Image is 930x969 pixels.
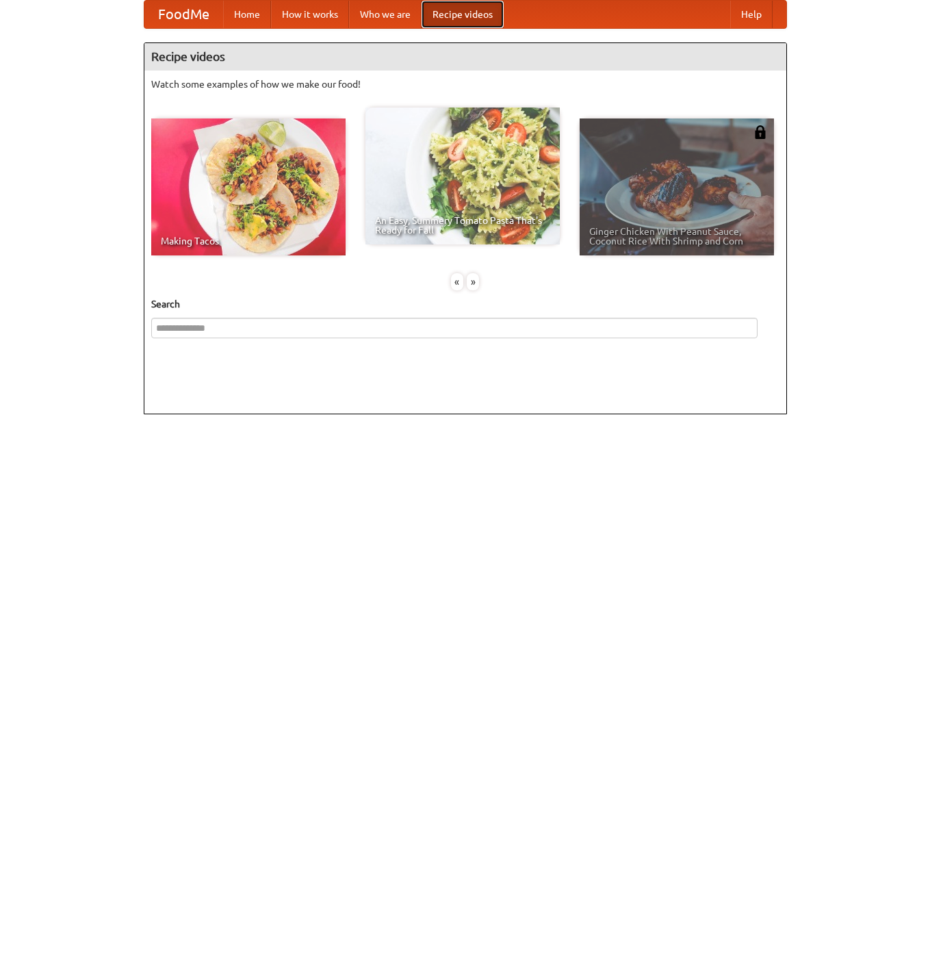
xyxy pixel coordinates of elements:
a: An Easy, Summery Tomato Pasta That's Ready for Fall [365,108,560,244]
p: Watch some examples of how we make our food! [151,77,779,91]
a: Home [223,1,271,28]
span: Making Tacos [161,236,336,246]
a: Making Tacos [151,118,346,255]
a: Who we are [349,1,422,28]
h5: Search [151,297,779,311]
img: 483408.png [753,125,767,139]
span: An Easy, Summery Tomato Pasta That's Ready for Fall [375,216,550,235]
h4: Recipe videos [144,43,786,71]
a: Recipe videos [422,1,504,28]
a: FoodMe [144,1,223,28]
a: Help [730,1,773,28]
a: How it works [271,1,349,28]
div: « [451,273,463,290]
div: » [467,273,479,290]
